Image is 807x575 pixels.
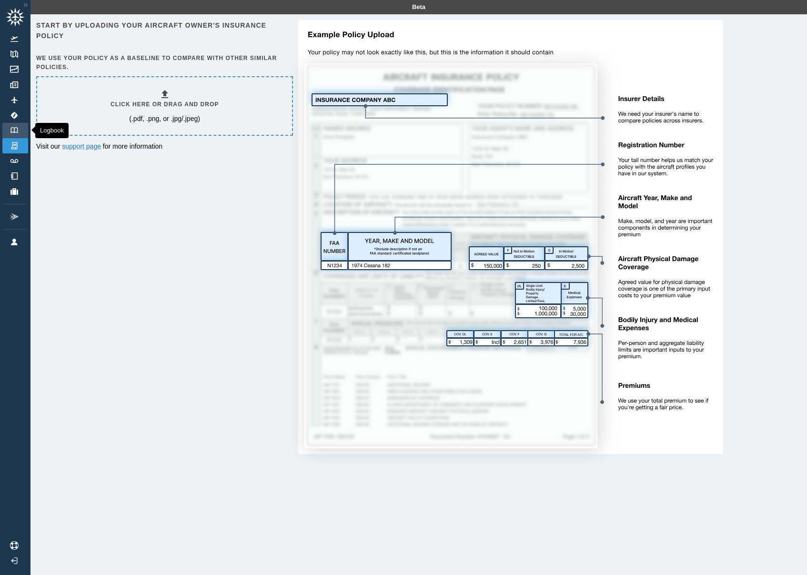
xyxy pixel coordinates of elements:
p: (.pdf, .png, or .jpg/.jpeg) [129,114,200,123]
img: policy-upload-example-5e420760c1425035513a.svg [291,20,723,465]
h6: We use your policy as a baseline to compare with other similar policies. [36,54,291,72]
h6: Start by uploading your aircraft owner's insurance policy [36,20,291,41]
h6: Click here or drag and drop [111,100,219,109]
p: Visit our for more information [36,141,291,151]
a: support page [62,142,101,150]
